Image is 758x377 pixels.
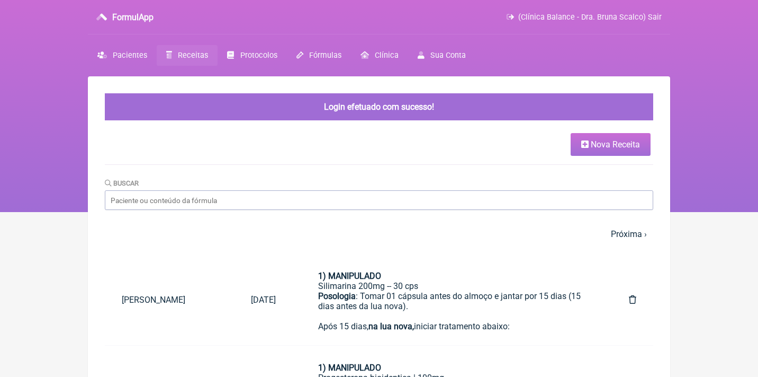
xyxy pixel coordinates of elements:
a: Sua Conta [408,45,475,66]
a: 1) MANIPULADOSilimarina 200mg -- 30 cpsPosologia: Tomar 01 cápsula antes do almoço e jantar por 1... [301,262,603,337]
strong: 1) MANIPULADO [318,363,381,373]
a: Protocolos [218,45,286,66]
span: (Clínica Balance - Dra. Bruna Scalco) Sair [518,13,662,22]
a: (Clínica Balance - Dra. Bruna Scalco) Sair [507,13,662,22]
a: Próxima › [611,229,647,239]
a: Pacientes [88,45,157,66]
a: Fórmulas [287,45,351,66]
span: Clínica [375,51,399,60]
span: Pacientes [113,51,147,60]
span: Protocolos [240,51,277,60]
a: [PERSON_NAME] [105,286,234,313]
nav: pager [105,223,653,246]
a: [DATE] [234,286,293,313]
a: Nova Receita [571,133,651,156]
h3: FormulApp [112,12,154,22]
div: Silimarina 200mg -- 30 cps : Tomar 01 cápsula antes do almoço e jantar por 15 dias (15 dias antes... [318,271,586,321]
a: Receitas [157,45,218,66]
label: Buscar [105,179,139,187]
strong: na lua nova, [368,321,414,331]
strong: 1) MANIPULADO [318,271,381,281]
span: Sua Conta [430,51,466,60]
div: Após 15 dias, iniciar tratamento abaixo: [318,321,586,352]
input: Paciente ou conteúdo da fórmula [105,190,653,210]
strong: Posologia [318,291,356,301]
div: Login efetuado com sucesso! [105,93,653,120]
span: Fórmulas [309,51,341,60]
a: Clínica [351,45,408,66]
span: Receitas [178,51,208,60]
span: Nova Receita [591,139,640,150]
